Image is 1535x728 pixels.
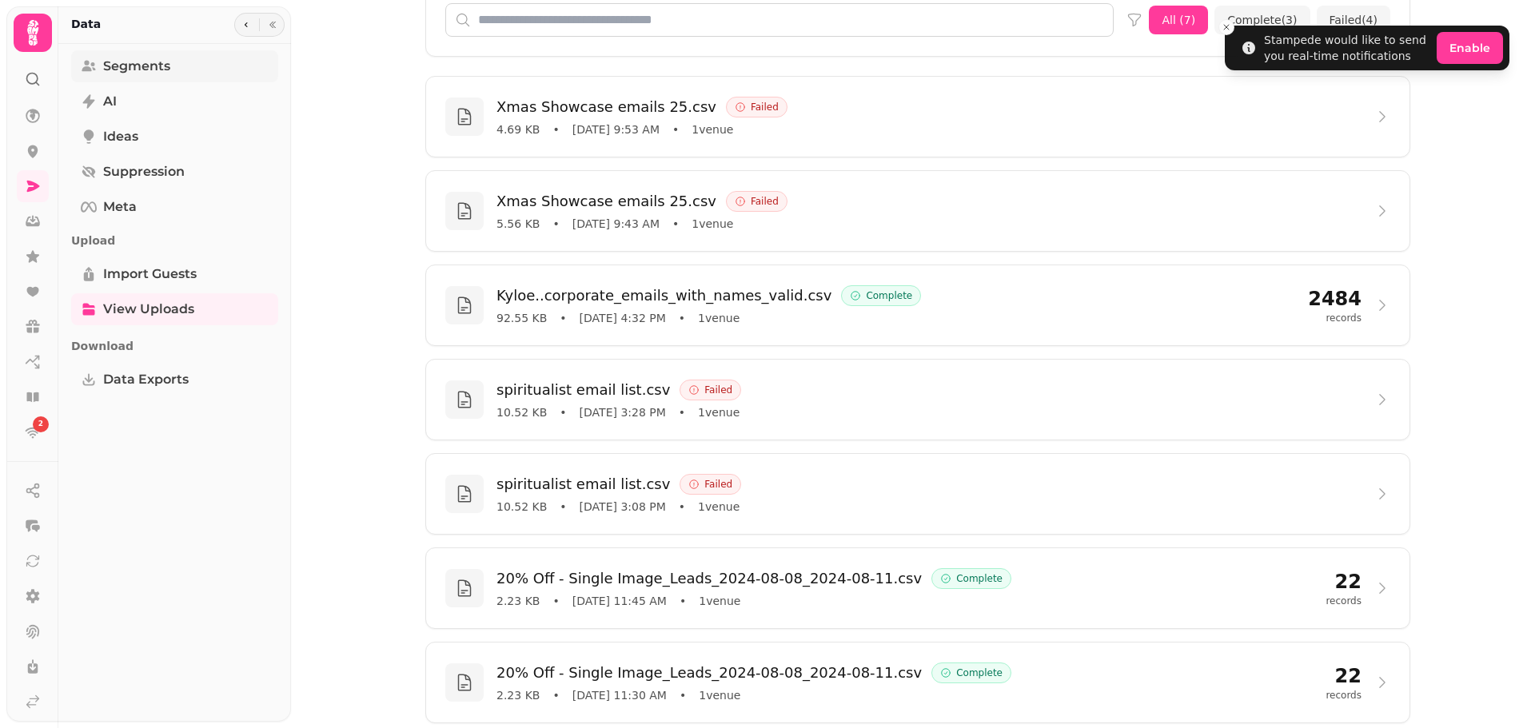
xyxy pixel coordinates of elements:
[1218,19,1234,35] button: Close toast
[580,404,666,420] span: [DATE] 3:28 PM
[1326,595,1362,607] p: records
[496,284,831,307] h3: Kyloe..corporate_emails_with_names_valid.csv
[580,310,666,326] span: [DATE] 4:32 PM
[496,96,716,118] h3: Xmas Showcase emails 25.csv
[71,293,278,325] a: View Uploads
[552,216,559,232] span: •
[71,121,278,153] a: Ideas
[572,121,660,137] span: [DATE] 9:53 AM
[560,310,566,326] span: •
[572,687,667,703] span: [DATE] 11:30 AM
[698,499,740,515] span: 1 venue
[692,216,733,232] span: 1 venue
[71,86,278,117] a: AI
[680,474,741,495] div: Failed
[71,226,278,255] p: Upload
[552,121,559,137] span: •
[1437,32,1503,64] button: Enable
[496,473,670,495] h3: spiritualist email list.csv
[71,364,278,396] a: Data Exports
[580,499,666,515] span: [DATE] 3:08 PM
[1264,32,1430,64] div: Stampede would like to send you real-time notifications
[521,689,540,702] span: KB
[496,379,670,401] h3: spiritualist email list.csv
[1326,569,1362,595] p: 22
[726,191,787,212] div: Failed
[103,92,117,111] span: AI
[699,687,740,703] span: 1 venue
[1308,312,1362,324] p: records
[103,300,194,319] span: View Uploads
[103,57,170,76] span: Segments
[680,593,686,609] span: •
[496,593,540,609] span: 2.23
[521,595,540,607] span: KB
[71,156,278,188] a: Suppression
[528,312,547,324] span: KB
[552,593,559,609] span: •
[560,404,566,420] span: •
[698,310,740,326] span: 1 venue
[103,370,189,389] span: Data Exports
[1308,286,1362,312] p: 2484
[1326,689,1362,702] p: records
[496,687,540,703] span: 2.23
[1326,663,1362,689] p: 22
[103,162,185,181] span: Suppression
[521,123,540,136] span: KB
[572,593,667,609] span: [DATE] 11:45 AM
[496,190,716,213] h3: Xmas Showcase emails 25.csv
[1149,6,1208,34] button: All (7)
[71,258,278,290] a: Import Guests
[680,687,686,703] span: •
[528,500,547,513] span: KB
[1214,6,1310,34] button: Complete(3)
[103,265,197,284] span: Import Guests
[496,404,547,420] span: 10.52
[679,499,685,515] span: •
[931,662,1011,683] div: Complete
[71,16,101,32] h2: Data
[698,404,740,420] span: 1 venue
[679,404,685,420] span: •
[692,121,733,137] span: 1 venue
[71,50,278,82] a: Segments
[496,310,547,326] span: 92.55
[103,127,138,146] span: Ideas
[679,310,685,326] span: •
[680,380,741,400] div: Failed
[931,568,1011,589] div: Complete
[496,121,540,137] span: 4.69
[572,216,660,232] span: [DATE] 9:43 AM
[699,593,740,609] span: 1 venue
[496,499,547,515] span: 10.52
[552,687,559,703] span: •
[496,216,540,232] span: 5.56
[560,499,566,515] span: •
[103,197,137,217] span: Meta
[496,567,922,590] h3: 20% Off - Single Image_Leads_2024-08-08_2024-08-11.csv
[496,662,922,684] h3: 20% Off - Single Image_Leads_2024-08-08_2024-08-11.csv
[71,332,278,360] p: Download
[672,121,679,137] span: •
[17,416,49,448] a: 2
[1317,6,1391,34] button: Failed(4)
[71,191,278,223] a: Meta
[841,285,921,306] div: Complete
[528,406,547,419] span: KB
[726,97,787,117] div: Failed
[521,217,540,230] span: KB
[38,419,43,430] span: 2
[672,216,679,232] span: •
